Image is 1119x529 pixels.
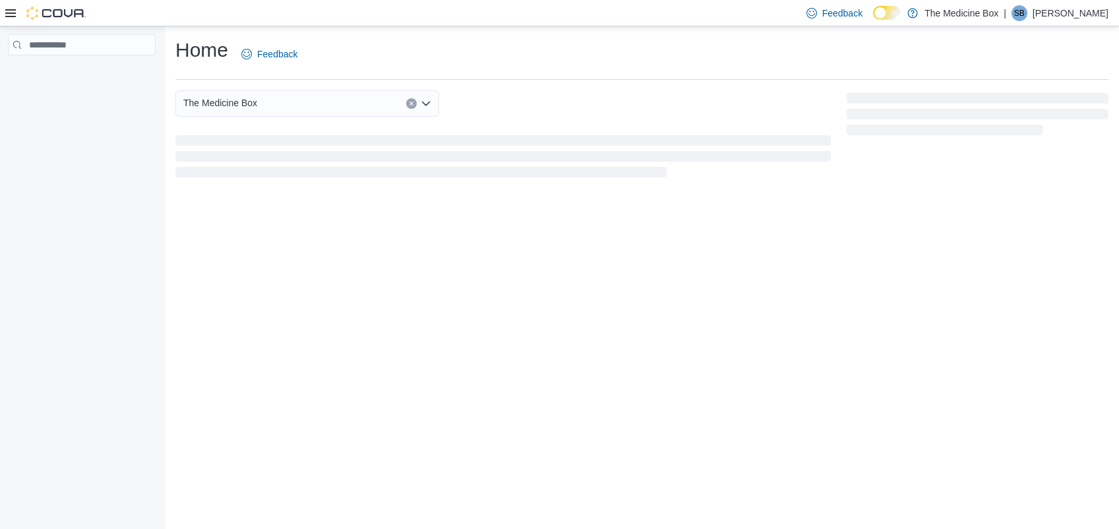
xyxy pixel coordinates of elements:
h1: Home [175,37,228,63]
button: Clear input [406,98,417,109]
span: SB [1014,5,1025,21]
span: Loading [175,138,831,180]
span: Loading [847,96,1108,138]
p: | [1004,5,1006,21]
nav: Complex example [8,58,156,90]
input: Dark Mode [873,6,901,20]
span: Feedback [822,7,862,20]
span: The Medicine Box [183,95,257,111]
p: [PERSON_NAME] [1033,5,1108,21]
p: The Medicine Box [924,5,998,21]
div: Sebastien B [1012,5,1027,21]
button: Open list of options [421,98,431,109]
span: Feedback [257,47,297,61]
img: Cova [26,7,86,20]
a: Feedback [236,41,303,67]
